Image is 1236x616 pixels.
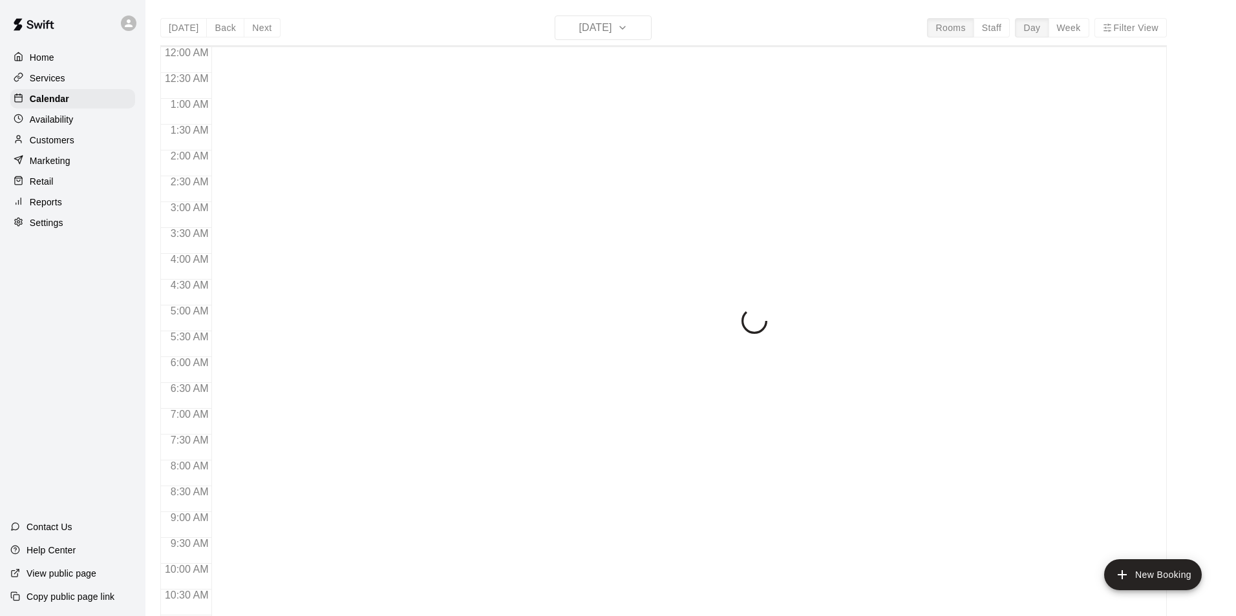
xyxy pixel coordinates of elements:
[10,89,135,108] a: Calendar
[10,48,135,67] a: Home
[30,134,74,147] p: Customers
[10,68,135,88] a: Services
[162,47,212,58] span: 12:00 AM
[30,196,62,209] p: Reports
[167,331,212,342] span: 5:30 AM
[162,590,212,601] span: 10:30 AM
[167,280,212,291] span: 4:30 AM
[10,172,135,191] a: Retail
[167,486,212,497] span: 8:30 AM
[1104,559,1202,590] button: add
[167,254,212,265] span: 4:00 AM
[10,192,135,212] a: Reports
[167,202,212,213] span: 3:00 AM
[10,213,135,232] a: Settings
[27,520,72,533] p: Contact Us
[167,357,212,368] span: 6:00 AM
[167,538,212,549] span: 9:30 AM
[27,544,76,557] p: Help Center
[167,228,212,239] span: 3:30 AM
[30,113,74,126] p: Availability
[167,460,212,471] span: 8:00 AM
[10,130,135,150] a: Customers
[167,512,212,523] span: 9:00 AM
[167,150,212,161] span: 2:00 AM
[162,564,212,575] span: 10:00 AM
[167,305,212,316] span: 5:00 AM
[167,409,212,420] span: 7:00 AM
[167,176,212,187] span: 2:30 AM
[27,567,96,580] p: View public page
[162,73,212,84] span: 12:30 AM
[30,92,69,105] p: Calendar
[30,154,70,167] p: Marketing
[167,383,212,394] span: 6:30 AM
[10,110,135,129] a: Availability
[167,125,212,136] span: 1:30 AM
[30,72,65,85] p: Services
[27,590,114,603] p: Copy public page link
[167,435,212,446] span: 7:30 AM
[10,151,135,170] a: Marketing
[30,216,63,229] p: Settings
[30,175,54,188] p: Retail
[30,51,54,64] p: Home
[167,99,212,110] span: 1:00 AM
